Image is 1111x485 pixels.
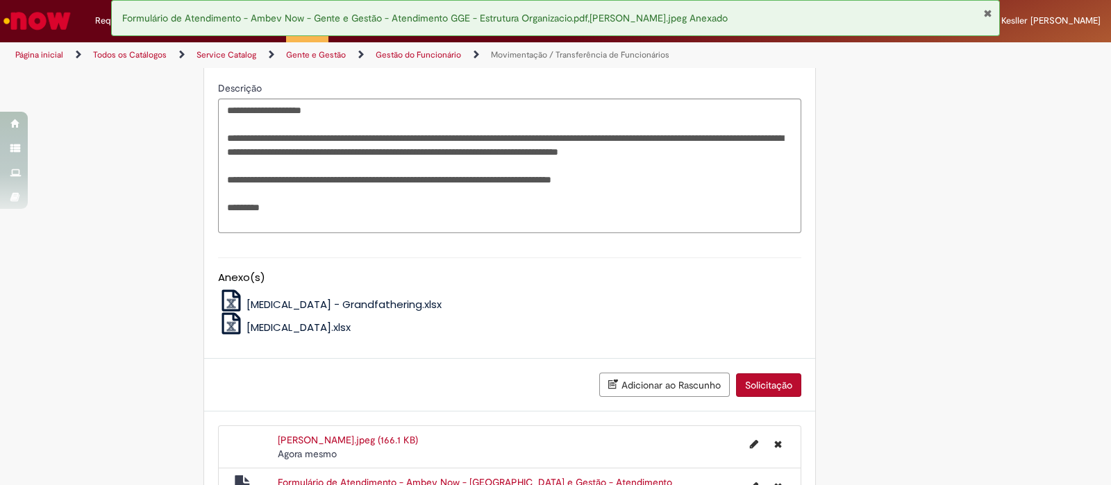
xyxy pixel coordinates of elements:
time: 27/08/2025 14:19:13 [278,448,337,460]
a: Gente e Gestão [286,49,346,60]
a: Gestão do Funcionário [376,49,461,60]
ul: Trilhas de página [10,42,730,68]
button: Adicionar ao Rascunho [599,373,730,397]
span: [MEDICAL_DATA] - Grandfathering.xlsx [247,297,442,312]
button: Excluir Carol - Termo Assinado.jpeg [766,433,790,455]
a: Todos os Catálogos [93,49,167,60]
span: Descrição [218,82,265,94]
a: Página inicial [15,49,63,60]
button: Fechar Notificação [983,8,992,19]
span: Agora mesmo [278,448,337,460]
a: Movimentação / Transferência de Funcionários [491,49,669,60]
button: Solicitação [736,373,801,397]
a: Service Catalog [197,49,256,60]
img: ServiceNow [1,7,73,35]
a: [MEDICAL_DATA].xlsx [218,320,351,334]
textarea: Descrição [218,99,801,233]
span: Formulário de Atendimento - Ambev Now - Gente e Gestão - Atendimento GGE - Estrutura Organizacio.... [122,12,728,24]
span: Requisições [95,14,144,28]
span: [MEDICAL_DATA].xlsx [247,320,351,334]
a: [MEDICAL_DATA] - Grandfathering.xlsx [218,297,442,312]
button: Editar nome de arquivo Carol - Termo Assinado.jpeg [742,433,767,455]
a: [PERSON_NAME].jpeg (166.1 KB) [278,434,418,446]
span: Kesller [PERSON_NAME] [1001,15,1101,26]
h5: Anexo(s) [218,272,801,284]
